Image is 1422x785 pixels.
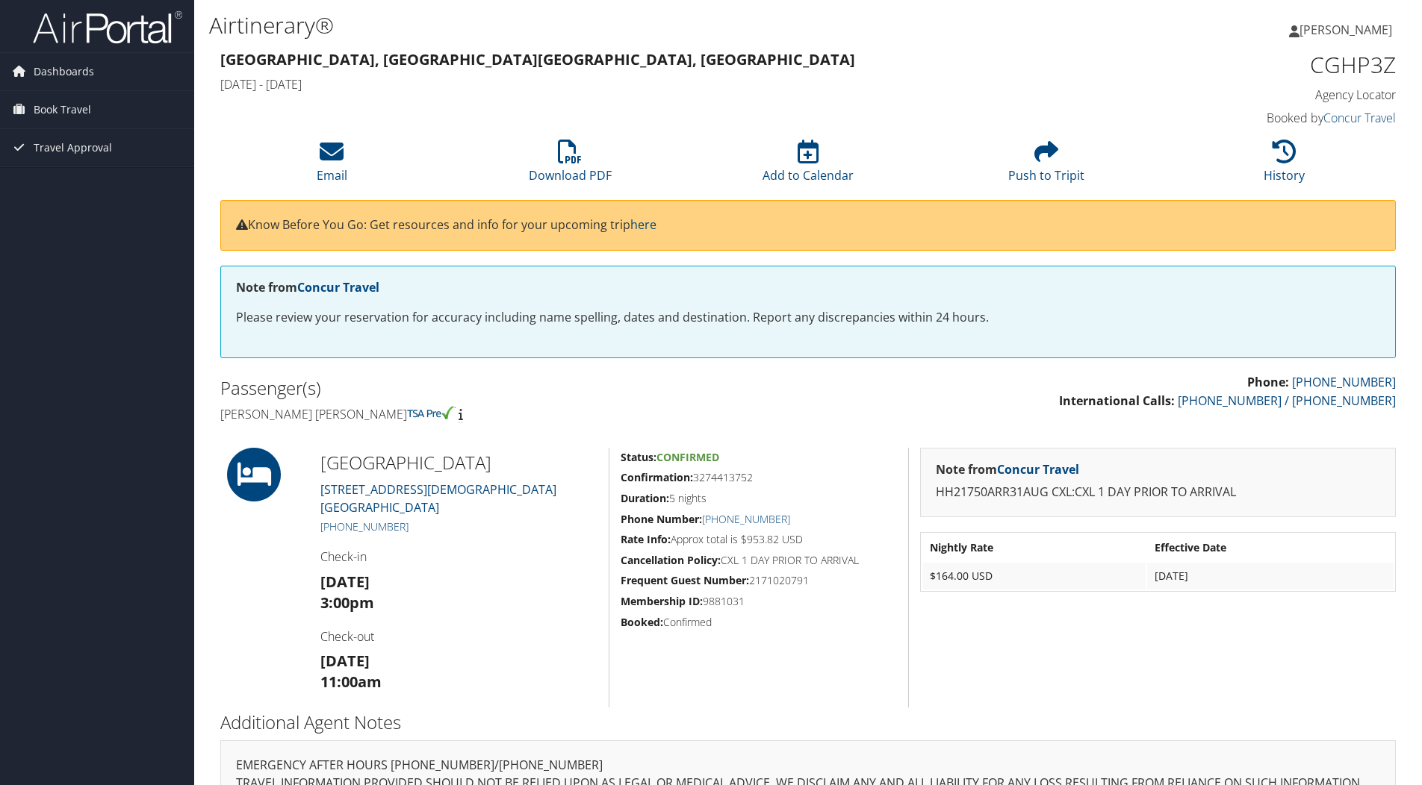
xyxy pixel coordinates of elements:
strong: [GEOGRAPHIC_DATA], [GEOGRAPHIC_DATA] [GEOGRAPHIC_DATA], [GEOGRAPHIC_DATA] [220,49,855,69]
h5: 2171020791 [621,573,897,588]
td: [DATE] [1147,563,1394,589]
a: Concur Travel [997,461,1079,478]
a: here [630,216,656,233]
img: airportal-logo.png [33,10,182,45]
p: Please review your reservation for accuracy including name spelling, dates and destination. Repor... [236,308,1380,328]
strong: Phone Number: [621,512,702,526]
h5: Confirmed [621,615,897,630]
h5: Approx total is $953.82 USD [621,532,897,547]
h4: Check-in [320,548,597,565]
span: [PERSON_NAME] [1300,22,1392,38]
a: [PHONE_NUMBER] [702,512,790,526]
a: Email [317,148,347,184]
a: [PHONE_NUMBER] [320,519,409,534]
strong: Frequent Guest Number: [621,573,749,587]
td: $164.00 USD [922,563,1146,589]
strong: 11:00am [320,672,382,692]
strong: [DATE] [320,651,370,671]
h5: 3274413752 [621,470,897,485]
h4: Booked by [1119,110,1396,126]
strong: Booked: [621,615,663,629]
strong: Phone: [1247,374,1289,390]
strong: International Calls: [1059,392,1175,409]
span: Dashboards [34,53,94,90]
a: Push to Tripit [1008,148,1084,184]
strong: Note from [236,279,379,295]
h5: 5 nights [621,491,897,506]
a: Concur Travel [1323,110,1396,126]
a: [PHONE_NUMBER] [1292,374,1396,390]
th: Nightly Rate [922,534,1146,561]
strong: Rate Info: [621,532,671,546]
strong: [DATE] [320,572,370,592]
span: Confirmed [656,450,719,464]
h2: [GEOGRAPHIC_DATA] [320,450,597,475]
th: Effective Date [1147,534,1394,561]
strong: Note from [936,461,1079,478]
strong: Membership ID: [621,594,703,608]
a: [PERSON_NAME] [1289,7,1407,52]
a: Concur Travel [297,279,379,295]
h1: CGHP3Z [1119,49,1396,81]
strong: 3:00pm [320,592,374,613]
span: Book Travel [34,91,91,128]
p: Know Before You Go: Get resources and info for your upcoming trip [236,216,1380,235]
strong: Cancellation Policy: [621,553,721,567]
a: History [1264,148,1305,184]
h5: 9881031 [621,594,897,609]
h2: Passenger(s) [220,375,797,401]
p: HH21750ARR31AUG CXL:CXL 1 DAY PRIOR TO ARRIVAL [936,483,1380,502]
a: [PHONE_NUMBER] / [PHONE_NUMBER] [1178,392,1396,409]
h4: [DATE] - [DATE] [220,76,1096,93]
strong: Confirmation: [621,470,693,484]
h4: Check-out [320,628,597,645]
img: tsa-precheck.png [407,406,456,419]
a: [STREET_ADDRESS][DEMOGRAPHIC_DATA][GEOGRAPHIC_DATA] [320,481,556,516]
strong: Status: [621,450,656,464]
h4: Agency Locator [1119,87,1396,103]
a: Add to Calendar [763,148,854,184]
span: Travel Approval [34,129,112,166]
h4: [PERSON_NAME] [PERSON_NAME] [220,406,797,422]
h1: Airtinerary® [209,10,1007,41]
h2: Additional Agent Notes [220,710,1396,735]
strong: Duration: [621,491,669,505]
h5: CXL 1 DAY PRIOR TO ARRIVAL [621,553,897,568]
a: Download PDF [529,148,612,184]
